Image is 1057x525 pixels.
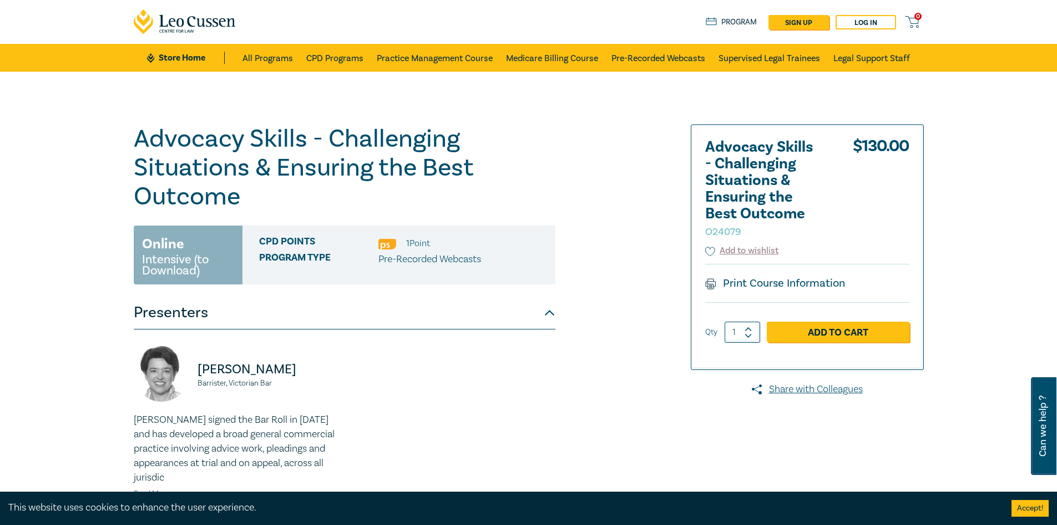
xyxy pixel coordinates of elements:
small: O24079 [705,226,741,238]
a: Legal Support Staff [833,44,910,72]
h1: Advocacy Skills - Challenging Situations & Ensuring the Best Outcome [134,124,555,211]
span: Can we help ? [1038,384,1048,468]
a: Medicare Billing Course [506,44,598,72]
a: Add to Cart [767,322,909,343]
a: sign up [768,15,829,29]
a: Log in [836,15,896,29]
a: All Programs [242,44,293,72]
img: https://s3.ap-southeast-2.amazonaws.com/leo-cussen-store-production-content/Contacts/Kate%20Ander... [134,346,189,402]
div: $ 130.00 [853,139,909,244]
a: Pre-Recorded Webcasts [611,44,705,72]
a: Supervised Legal Trainees [719,44,820,72]
input: 1 [725,322,760,343]
a: CPD Programs [306,44,363,72]
a: Practice Management Course [377,44,493,72]
p: [PERSON_NAME] [198,361,338,378]
button: Add to wishlist [705,244,779,257]
span: 0 [914,13,922,20]
small: Barrister, Victorian Bar [198,379,338,387]
img: Professional Skills [378,239,396,249]
h3: Online [142,234,184,254]
a: Read More [134,489,170,499]
a: Program [706,16,757,28]
div: This website uses cookies to enhance the user experience. [8,501,995,515]
a: Share with Colleagues [691,382,924,397]
h2: Advocacy Skills - Challenging Situations & Ensuring the Best Outcome [705,139,827,239]
button: Presenters [134,296,555,329]
button: Accept cookies [1012,500,1049,517]
span: CPD Points [259,236,378,251]
li: 1 Point [406,236,430,251]
label: Qty [705,326,717,338]
p: [PERSON_NAME] signed the Bar Roll in [DATE] and has developed a broad general commercial practice... [134,413,338,485]
a: Store Home [147,52,224,64]
span: Program type [259,252,378,267]
p: Pre-Recorded Webcasts [378,252,481,267]
a: Print Course Information [705,276,846,291]
small: Intensive (to Download) [142,254,234,276]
